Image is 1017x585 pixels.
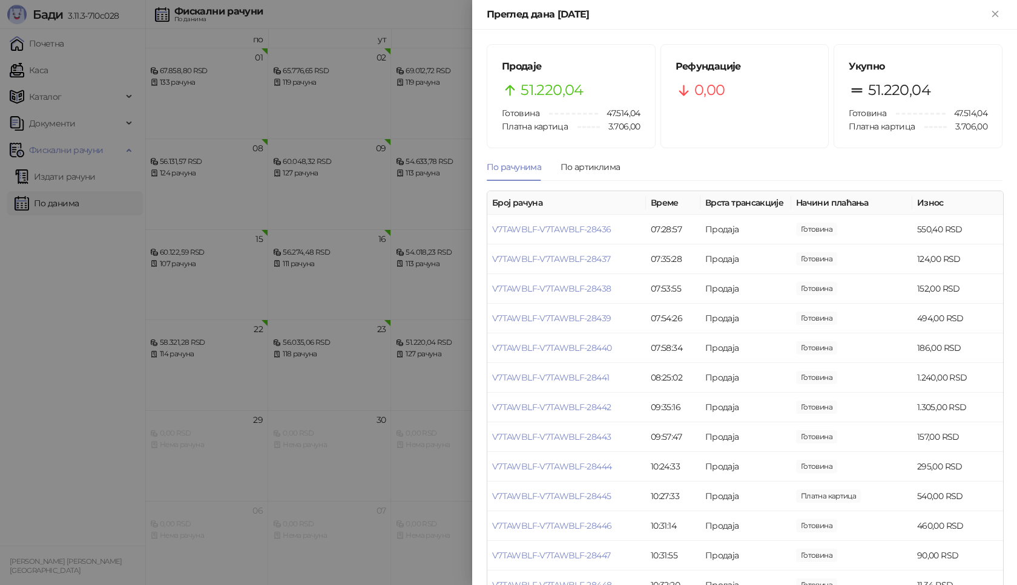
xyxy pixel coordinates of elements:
h5: Рефундације [676,59,814,74]
div: Преглед дана [DATE] [487,7,988,22]
span: 1.240,00 [796,371,837,384]
td: 152,00 RSD [912,274,1003,304]
td: 540,00 RSD [912,482,1003,511]
td: Продаја [700,304,791,333]
td: Продаја [700,333,791,363]
a: V7TAWBLF-V7TAWBLF-28446 [492,520,611,531]
div: По артиклима [561,160,620,174]
td: Продаја [700,274,791,304]
td: 07:58:34 [646,333,700,363]
span: 186,00 [796,341,837,355]
span: 47.514,04 [946,106,987,120]
td: Продаја [700,541,791,570]
th: Начини плаћања [791,191,912,215]
div: По рачунима [487,160,541,174]
td: Продаја [700,393,791,422]
th: Износ [912,191,1003,215]
span: 1.305,00 [796,400,837,414]
td: 07:53:55 [646,274,700,304]
span: 460,00 [796,519,837,532]
td: 1.305,00 RSD [912,393,1003,422]
td: Продаја [700,452,791,482]
td: 10:31:14 [646,511,700,541]
td: 90,00 RSD [912,541,1003,570]
td: Продаја [700,482,791,511]
span: 51.220,04 [868,79,930,102]
span: 124,00 [796,252,837,266]
a: V7TAWBLF-V7TAWBLF-28440 [492,342,611,353]
td: 494,00 RSD [912,304,1003,333]
a: V7TAWBLF-V7TAWBLF-28441 [492,372,609,383]
span: Готовина [502,108,539,119]
td: Продаја [700,244,791,274]
td: 10:31:55 [646,541,700,570]
td: 09:57:47 [646,422,700,452]
h5: Укупно [849,59,987,74]
td: 157,00 RSD [912,422,1003,452]
a: V7TAWBLF-V7TAWBLF-28442 [492,402,611,413]
th: Време [646,191,700,215]
td: 550,40 RSD [912,215,1003,244]
span: 0,00 [694,79,725,102]
span: 152,00 [796,282,837,295]
td: 09:35:16 [646,393,700,422]
span: 90,00 [796,549,837,562]
td: Продаја [700,363,791,393]
td: Продаја [700,422,791,452]
a: V7TAWBLF-V7TAWBLF-28443 [492,431,611,442]
td: 186,00 RSD [912,333,1003,363]
span: 295,00 [796,460,837,473]
a: V7TAWBLF-V7TAWBLF-28444 [492,461,611,472]
td: 08:25:02 [646,363,700,393]
a: V7TAWBLF-V7TAWBLF-28445 [492,491,611,502]
td: 460,00 RSD [912,511,1003,541]
a: V7TAWBLF-V7TAWBLF-28436 [492,224,611,235]
th: Врста трансакције [700,191,791,215]
td: 10:27:33 [646,482,700,511]
td: 07:54:26 [646,304,700,333]
a: V7TAWBLF-V7TAWBLF-28447 [492,550,610,561]
h5: Продаје [502,59,640,74]
td: 10:24:33 [646,452,700,482]
a: V7TAWBLF-V7TAWBLF-28437 [492,253,610,264]
a: V7TAWBLF-V7TAWBLF-28438 [492,283,611,294]
td: Продаја [700,511,791,541]
span: 550,40 [796,223,837,236]
span: 157,00 [796,430,837,443]
span: 47.514,04 [598,106,640,120]
span: 540,00 [796,489,861,503]
td: 124,00 RSD [912,244,1003,274]
span: 3.706,00 [600,120,640,133]
td: 1.240,00 RSD [912,363,1003,393]
td: 295,00 RSD [912,452,1003,482]
span: Готовина [849,108,886,119]
span: 51.220,04 [521,79,583,102]
td: 07:28:57 [646,215,700,244]
a: V7TAWBLF-V7TAWBLF-28439 [492,313,611,324]
span: Платна картица [502,121,568,132]
span: 3.706,00 [947,120,987,133]
th: Број рачуна [487,191,646,215]
td: 07:35:28 [646,244,700,274]
td: Продаја [700,215,791,244]
span: Платна картица [849,121,915,132]
span: 494,00 [796,312,837,325]
button: Close [988,7,1002,22]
